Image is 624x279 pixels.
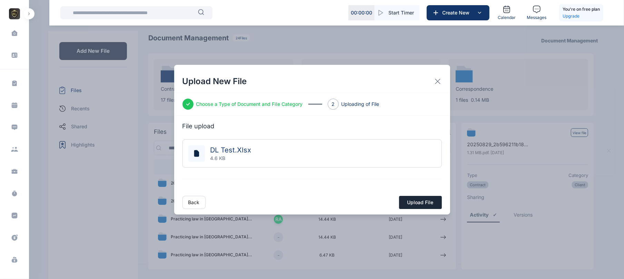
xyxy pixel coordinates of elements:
button: Upload File [399,196,442,209]
span: Messages [527,15,546,20]
h4: DL test.xlsx [210,145,436,155]
div: 2 [328,99,339,110]
span: Start Timer [388,9,414,16]
button: Start Timer [375,5,419,20]
a: Messages [524,2,549,23]
span: Calendar [498,15,516,20]
p: 4.6 KB [210,155,436,162]
h5: You're on free plan [563,6,600,13]
h2: Upload New File [182,76,247,87]
span: Uploading of File [341,101,379,108]
h3: File upload [182,121,442,131]
span: Choose a Type of Document and File Category [196,101,303,108]
a: Calendar [495,2,518,23]
a: Upgrade [563,13,600,20]
button: Back [182,196,206,209]
span: Create New [439,9,475,16]
p: 00 : 00 : 00 [351,9,372,16]
button: Create New [427,5,489,20]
